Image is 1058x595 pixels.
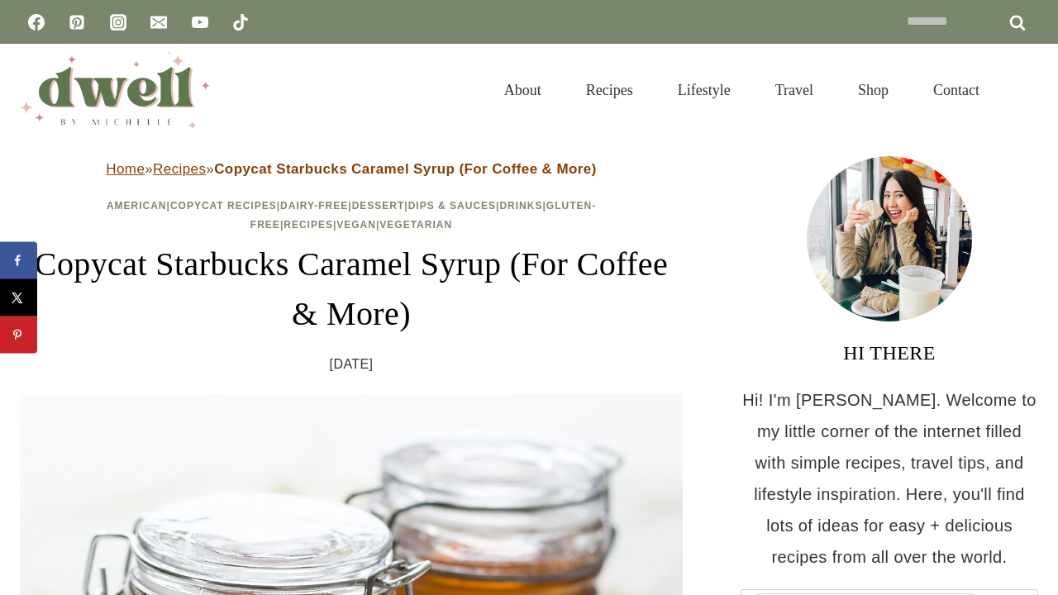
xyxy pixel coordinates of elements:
[183,6,217,39] a: YouTube
[352,200,405,212] a: Dessert
[499,200,542,212] a: Drinks
[836,61,911,119] a: Shop
[224,6,257,39] a: TikTok
[214,161,597,177] strong: Copycat Starbucks Caramel Syrup (For Coffee & More)
[408,200,496,212] a: Dips & Sauces
[655,61,753,119] a: Lifestyle
[741,384,1038,573] p: Hi! I'm [PERSON_NAME]. Welcome to my little corner of the internet filled with simple recipes, tr...
[753,61,836,119] a: Travel
[20,52,210,128] img: DWELL by michelle
[379,219,452,231] a: Vegetarian
[911,61,1002,119] a: Contact
[102,6,135,39] a: Instagram
[107,200,167,212] a: American
[336,219,376,231] a: Vegan
[741,338,1038,368] h3: HI THERE
[482,61,1002,119] nav: Primary Navigation
[482,61,564,119] a: About
[170,200,277,212] a: Copycat Recipes
[107,200,596,231] span: | | | | | | | | |
[20,240,683,339] h1: Copycat Starbucks Caramel Syrup (For Coffee & More)
[1010,76,1038,104] button: View Search Form
[106,161,596,177] span: » »
[106,161,145,177] a: Home
[284,219,333,231] a: Recipes
[20,6,53,39] a: Facebook
[142,6,175,39] a: Email
[330,352,374,377] time: [DATE]
[60,6,93,39] a: Pinterest
[153,161,206,177] a: Recipes
[564,61,655,119] a: Recipes
[280,200,348,212] a: Dairy-Free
